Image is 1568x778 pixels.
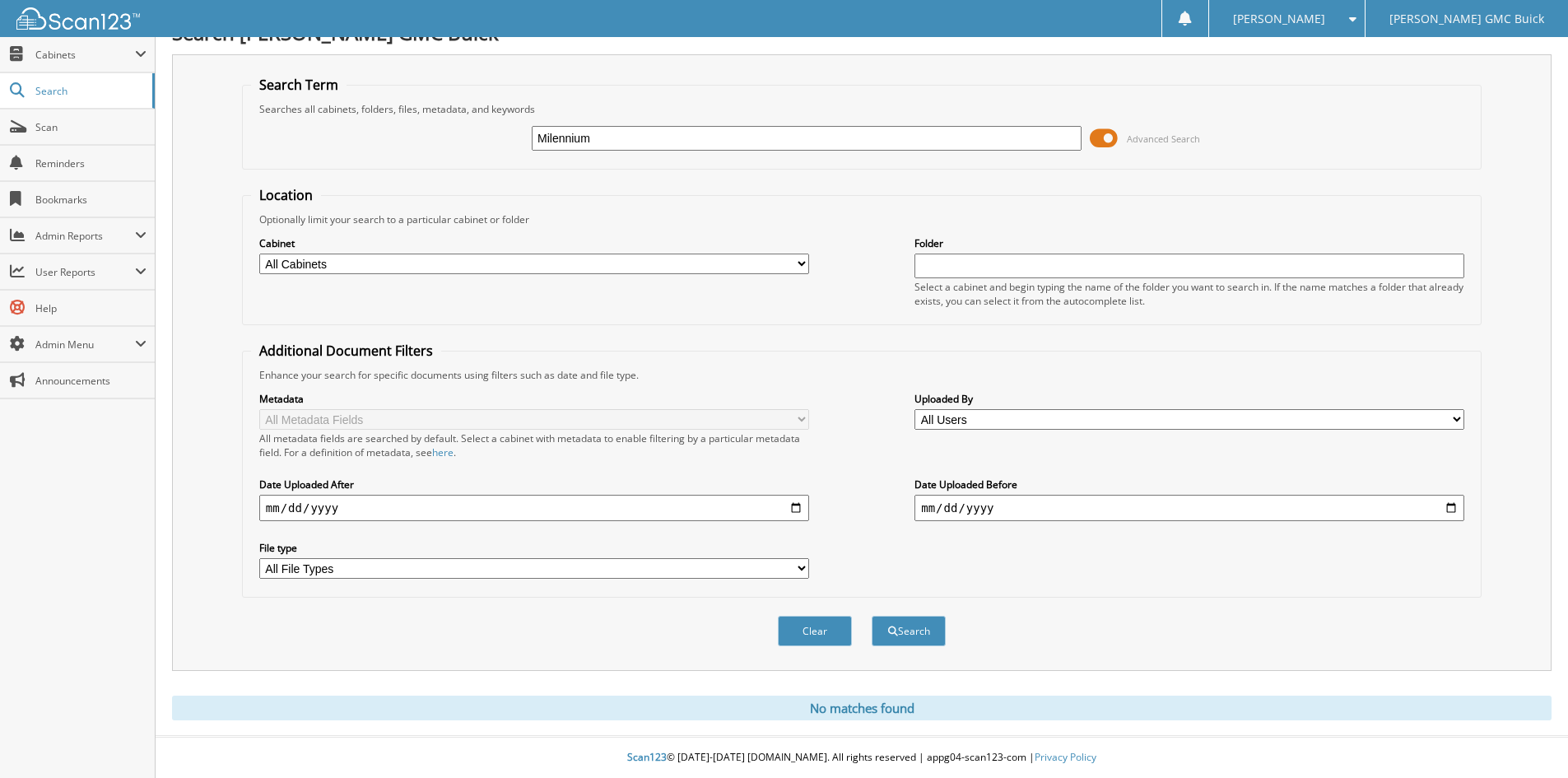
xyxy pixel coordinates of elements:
[914,280,1464,308] div: Select a cabinet and begin typing the name of the folder you want to search in. If the name match...
[35,120,147,134] span: Scan
[251,212,1473,226] div: Optionally limit your search to a particular cabinet or folder
[35,338,135,352] span: Admin Menu
[35,48,135,62] span: Cabinets
[914,392,1464,406] label: Uploaded By
[914,236,1464,250] label: Folder
[1233,14,1325,24] span: [PERSON_NAME]
[872,616,946,646] button: Search
[432,445,454,459] a: here
[914,495,1464,521] input: end
[914,478,1464,491] label: Date Uploaded Before
[1486,699,1568,778] iframe: Chat Widget
[259,541,809,555] label: File type
[259,495,809,521] input: start
[156,738,1568,778] div: © [DATE]-[DATE] [DOMAIN_NAME]. All rights reserved | appg04-scan123-com |
[16,7,140,30] img: scan123-logo-white.svg
[778,616,852,646] button: Clear
[172,696,1552,720] div: No matches found
[1127,133,1200,145] span: Advanced Search
[259,478,809,491] label: Date Uploaded After
[35,374,147,388] span: Announcements
[251,342,441,360] legend: Additional Document Filters
[627,750,667,764] span: Scan123
[259,392,809,406] label: Metadata
[259,236,809,250] label: Cabinet
[1389,14,1544,24] span: [PERSON_NAME] GMC Buick
[251,102,1473,116] div: Searches all cabinets, folders, files, metadata, and keywords
[35,265,135,279] span: User Reports
[35,301,147,315] span: Help
[1035,750,1096,764] a: Privacy Policy
[259,431,809,459] div: All metadata fields are searched by default. Select a cabinet with metadata to enable filtering b...
[35,84,144,98] span: Search
[251,186,321,204] legend: Location
[35,193,147,207] span: Bookmarks
[251,368,1473,382] div: Enhance your search for specific documents using filters such as date and file type.
[35,156,147,170] span: Reminders
[35,229,135,243] span: Admin Reports
[251,76,347,94] legend: Search Term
